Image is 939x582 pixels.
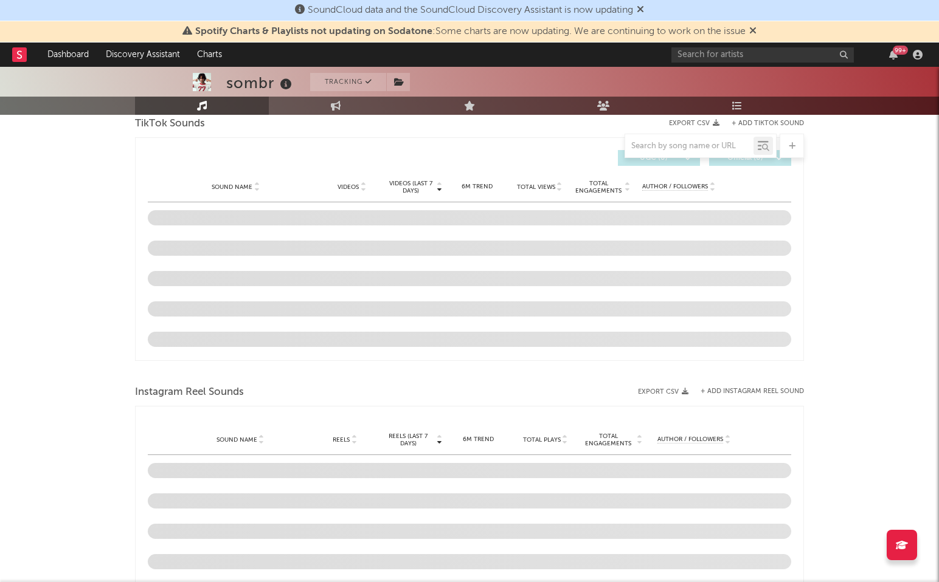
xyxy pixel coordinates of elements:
[226,73,295,93] div: sombr
[889,50,898,60] button: 99+
[212,183,252,191] span: Sound Name
[381,433,435,447] span: Reels (last 7 days)
[719,120,804,127] button: + Add TikTok Sound
[618,150,700,166] button: UGC(0)
[195,27,746,36] span: : Some charts are now updating. We are continuing to work on the issue
[135,385,244,400] span: Instagram Reel Sounds
[709,150,791,166] button: Official(0)
[195,27,432,36] span: Spotify Charts & Playlists not updating on Sodatone
[701,388,804,395] button: + Add Instagram Reel Sound
[625,142,754,151] input: Search by song name or URL
[893,46,908,55] div: 99 +
[688,388,804,395] div: + Add Instagram Reel Sound
[574,180,623,194] span: Total Engagements
[449,182,505,191] div: 6M Trend
[308,5,633,15] span: SoundCloud data and the SoundCloud Discovery Assistant is now updating
[135,117,205,131] span: TikTok Sounds
[338,183,359,191] span: Videos
[717,154,773,162] span: Official ( 0 )
[657,436,723,443] span: Author / Followers
[582,433,636,447] span: Total Engagements
[749,27,757,36] span: Dismiss
[517,183,555,191] span: Total Views
[217,436,257,443] span: Sound Name
[626,154,682,162] span: UGC ( 0 )
[39,43,97,67] a: Dashboard
[671,47,854,63] input: Search for artists
[638,388,688,395] button: Export CSV
[448,435,509,444] div: 6M Trend
[333,436,350,443] span: Reels
[310,73,386,91] button: Tracking
[637,5,644,15] span: Dismiss
[642,183,708,191] span: Author / Followers
[386,180,435,194] span: Videos (last 7 days)
[189,43,230,67] a: Charts
[523,436,561,443] span: Total Plays
[732,120,804,127] button: + Add TikTok Sound
[97,43,189,67] a: Discovery Assistant
[669,120,719,127] button: Export CSV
